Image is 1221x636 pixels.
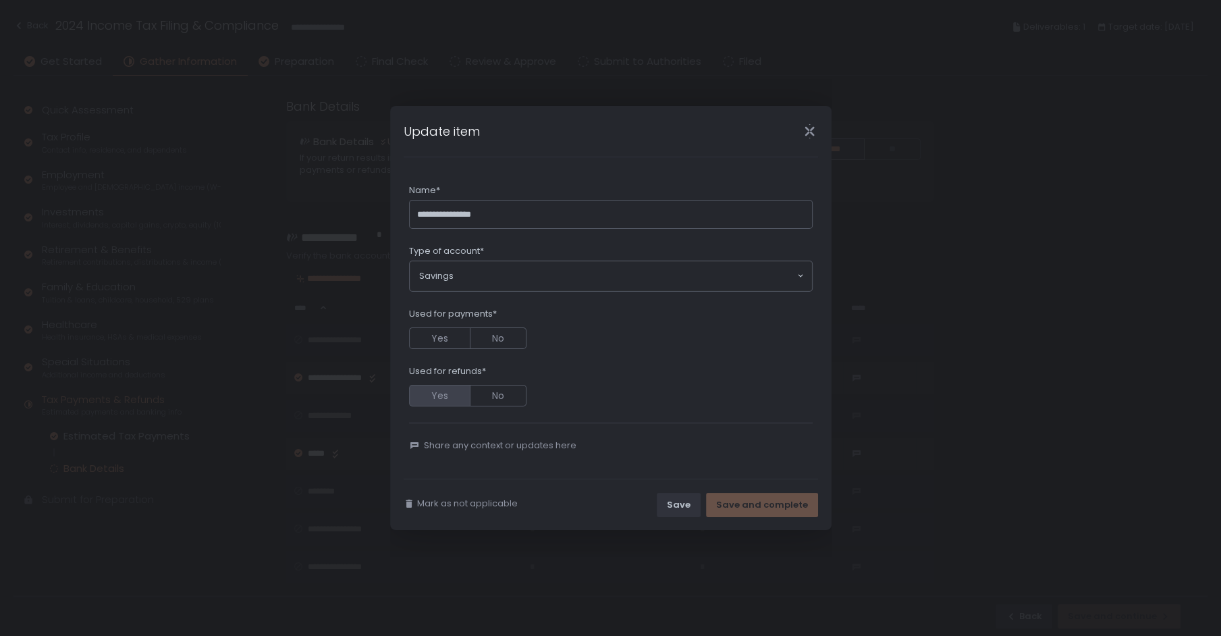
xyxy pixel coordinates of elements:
[419,269,454,283] span: Savings
[454,269,796,283] input: Search for option
[417,498,518,510] span: Mark as not applicable
[409,184,440,196] span: Name*
[409,245,484,257] span: Type of account*
[788,124,832,139] div: Close
[409,308,497,320] span: Used for payments*
[470,385,526,406] button: No
[409,365,486,377] span: Used for refunds*
[404,498,518,510] button: Mark as not applicable
[424,440,576,452] span: Share any context or updates here
[667,499,690,511] div: Save
[410,261,812,291] div: Search for option
[404,122,480,140] h1: Update item
[409,385,470,406] button: Yes
[470,327,526,349] button: No
[657,493,701,517] button: Save
[409,327,470,349] button: Yes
